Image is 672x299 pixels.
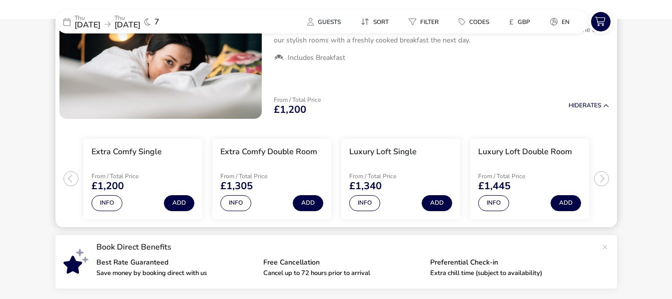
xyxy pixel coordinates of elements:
[299,14,349,29] button: Guests
[263,259,422,266] p: Free Cancellation
[451,14,501,29] naf-pibe-menu-bar-item: Codes
[465,135,594,223] swiper-slide: 4 / 4
[288,53,345,62] span: Includes Breakfast
[422,195,452,211] button: Add
[266,1,617,71] div: Best Available B&B Rate GuaranteedThis offer is not available on any other website and is exclusi...
[91,181,124,191] span: £1,200
[373,18,389,26] span: Sort
[401,14,451,29] naf-pibe-menu-bar-item: Filter
[263,270,422,277] p: Cancel up to 72 hours prior to arrival
[469,18,489,26] span: Codes
[430,259,589,266] p: Preferential Check-in
[401,14,447,29] button: Filter
[542,14,578,29] button: en
[274,105,306,115] span: £1,200
[91,173,171,179] p: From / Total Price
[274,97,321,103] p: From / Total Price
[353,14,397,29] button: Sort
[274,24,609,45] p: This offer is not available on any other website and is exclusive to you! Enjoy an overnight stay...
[501,14,538,29] button: £GBP
[478,181,511,191] span: £1,445
[293,195,323,211] button: Add
[349,173,429,179] p: From / Total Price
[74,15,100,21] p: Thu
[542,14,582,29] naf-pibe-menu-bar-item: en
[478,173,558,179] p: From / Total Price
[78,135,207,223] swiper-slide: 1 / 4
[114,15,140,21] p: Thu
[207,135,336,223] swiper-slide: 2 / 4
[318,18,341,26] span: Guests
[430,270,589,277] p: Extra chill time (subject to availability)
[420,18,439,26] span: Filter
[349,195,380,211] button: Info
[114,19,140,30] span: [DATE]
[91,195,122,211] button: Info
[55,10,205,33] div: Thu[DATE]Thu[DATE]7
[569,101,583,109] span: Hide
[509,17,514,27] i: £
[336,135,465,223] swiper-slide: 3 / 4
[96,243,597,251] p: Book Direct Benefits
[220,173,300,179] p: From / Total Price
[299,14,353,29] naf-pibe-menu-bar-item: Guests
[562,18,570,26] span: en
[91,147,162,157] h3: Extra Comfy Single
[74,19,100,30] span: [DATE]
[164,195,194,211] button: Add
[451,14,497,29] button: Codes
[353,14,401,29] naf-pibe-menu-bar-item: Sort
[96,270,255,277] p: Save money by booking direct with us
[59,5,262,119] swiper-slide: 1 / 1
[349,147,417,157] h3: Luxury Loft Single
[478,195,509,211] button: Info
[220,195,251,211] button: Info
[220,147,317,157] h3: Extra Comfy Double Room
[478,147,572,157] h3: Luxury Loft Double Room
[551,195,581,211] button: Add
[220,181,253,191] span: £1,305
[154,18,159,26] span: 7
[569,102,609,109] button: HideRates
[518,18,530,26] span: GBP
[96,259,255,266] p: Best Rate Guaranteed
[501,14,542,29] naf-pibe-menu-bar-item: £GBP
[349,181,382,191] span: £1,340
